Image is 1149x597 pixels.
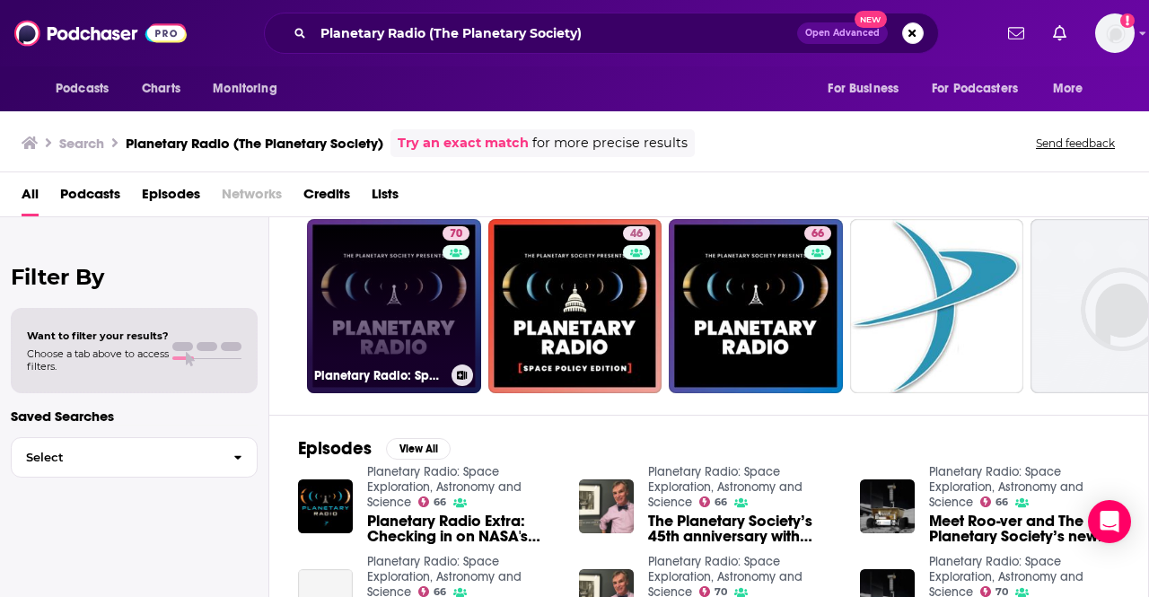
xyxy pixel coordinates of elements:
button: View All [386,438,451,460]
a: 66 [980,496,1009,507]
span: 70 [450,225,462,243]
a: Planetary Radio: Space Exploration, Astronomy and Science [367,464,522,510]
button: Send feedback [1031,136,1120,151]
a: Planetary Radio: Space Exploration, Astronomy and Science [929,464,1083,510]
a: 66 [418,496,447,507]
a: Episodes [142,180,200,216]
a: Planetary Radio Extra: Checking in on NASA's Budget with the Planetary Society's Director of Advo... [367,514,557,544]
a: 66 [804,226,831,241]
img: The Planetary Society’s 45th anniversary with Bill Nye [579,479,634,534]
span: 70 [996,588,1008,596]
span: More [1053,76,1083,101]
span: 66 [811,225,824,243]
span: for more precise results [532,133,688,154]
div: Open Intercom Messenger [1088,500,1131,543]
a: Lists [372,180,399,216]
a: 66 [699,496,728,507]
a: Show notifications dropdown [1001,18,1031,48]
a: 66 [669,219,843,393]
button: open menu [43,72,132,106]
a: 70 [980,586,1009,597]
span: 66 [434,498,446,506]
a: The Planetary Society’s 45th anniversary with Bill Nye [648,514,838,544]
a: Planetary Radio: Space Exploration, Astronomy and Science [648,464,803,510]
button: Show profile menu [1095,13,1135,53]
span: New [855,11,887,28]
a: Credits [303,180,350,216]
img: Planetary Radio Extra: Checking in on NASA's Budget with the Planetary Society's Director of Advo... [298,479,353,534]
span: Open Advanced [805,29,880,38]
p: Saved Searches [11,408,258,425]
span: Logged in as dmessina [1095,13,1135,53]
a: EpisodesView All [298,437,451,460]
a: 70Planetary Radio: Space Exploration, Astronomy and Science [307,219,481,393]
img: User Profile [1095,13,1135,53]
span: Monitoring [213,76,276,101]
span: 66 [715,498,727,506]
span: Want to filter your results? [27,329,169,342]
input: Search podcasts, credits, & more... [313,19,797,48]
a: 46 [488,219,662,393]
button: open menu [1040,72,1106,106]
span: Select [12,452,219,463]
span: For Business [828,76,899,101]
div: Search podcasts, credits, & more... [264,13,939,54]
button: open menu [920,72,1044,106]
h3: Planetary Radio: Space Exploration, Astronomy and Science [314,368,444,383]
h2: Episodes [298,437,372,460]
a: 46 [623,226,650,241]
a: 66 [418,586,447,597]
span: For Podcasters [932,76,1018,101]
a: Show notifications dropdown [1046,18,1074,48]
img: Meet Roo-ver and The Planetary Society’s new board member [860,479,915,534]
a: Try an exact match [398,133,529,154]
span: 66 [996,498,1008,506]
a: 70 [443,226,469,241]
a: 70 [699,586,728,597]
span: Charts [142,76,180,101]
h3: Planetary Radio (The Planetary Society) [126,135,383,152]
a: Charts [130,72,191,106]
span: Networks [222,180,282,216]
a: Meet Roo-ver and The Planetary Society’s new board member [929,514,1119,544]
img: Podchaser - Follow, Share and Rate Podcasts [14,16,187,50]
span: Choose a tab above to access filters. [27,347,169,373]
button: open menu [200,72,300,106]
span: 70 [715,588,727,596]
button: Open AdvancedNew [797,22,888,44]
h3: Search [59,135,104,152]
svg: Add a profile image [1120,13,1135,28]
span: 66 [434,588,446,596]
button: Select [11,437,258,478]
span: Podcasts [56,76,109,101]
a: Podcasts [60,180,120,216]
a: All [22,180,39,216]
span: 46 [630,225,643,243]
button: open menu [815,72,921,106]
h2: Filter By [11,264,258,290]
span: The Planetary Society’s 45th anniversary with [PERSON_NAME] [648,514,838,544]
